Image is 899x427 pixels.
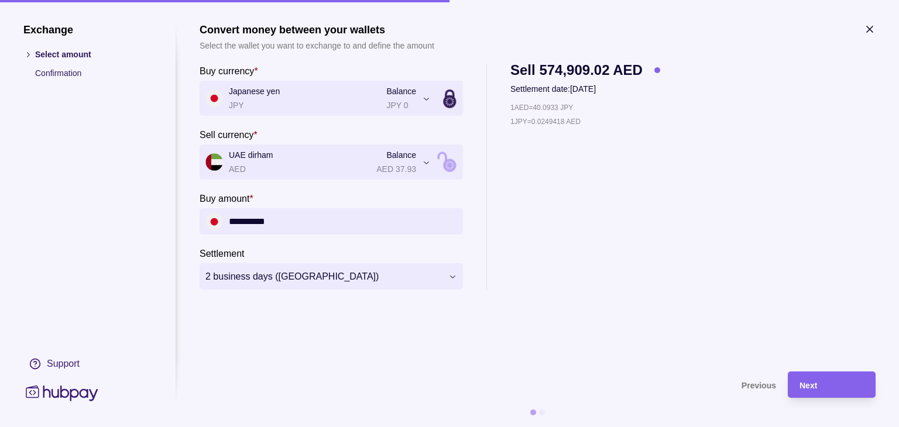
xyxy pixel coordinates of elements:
[23,23,152,36] h1: Exchange
[742,381,776,390] span: Previous
[200,128,258,142] label: Sell currency
[200,249,244,259] p: Settlement
[200,371,776,398] button: Previous
[35,67,152,80] p: Confirmation
[200,194,249,204] p: Buy amount
[200,130,253,140] p: Sell currency
[200,246,244,260] label: Settlement
[35,48,152,61] p: Select amount
[200,64,258,78] label: Buy currency
[510,115,581,128] p: 1 JPY = 0.0249418 AED
[510,101,573,114] p: 1 AED = 40.0933 JPY
[200,66,254,76] p: Buy currency
[200,39,434,52] p: Select the wallet you want to exchange to and define the amount
[229,208,457,235] input: amount
[200,191,253,205] label: Buy amount
[800,381,817,390] span: Next
[510,64,643,77] span: Sell 574,909.02 AED
[788,371,876,398] button: Next
[510,82,660,95] p: Settlement date: [DATE]
[205,213,223,230] img: jp
[47,357,80,370] div: Support
[23,352,152,376] a: Support
[200,23,434,36] h1: Convert money between your wallets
